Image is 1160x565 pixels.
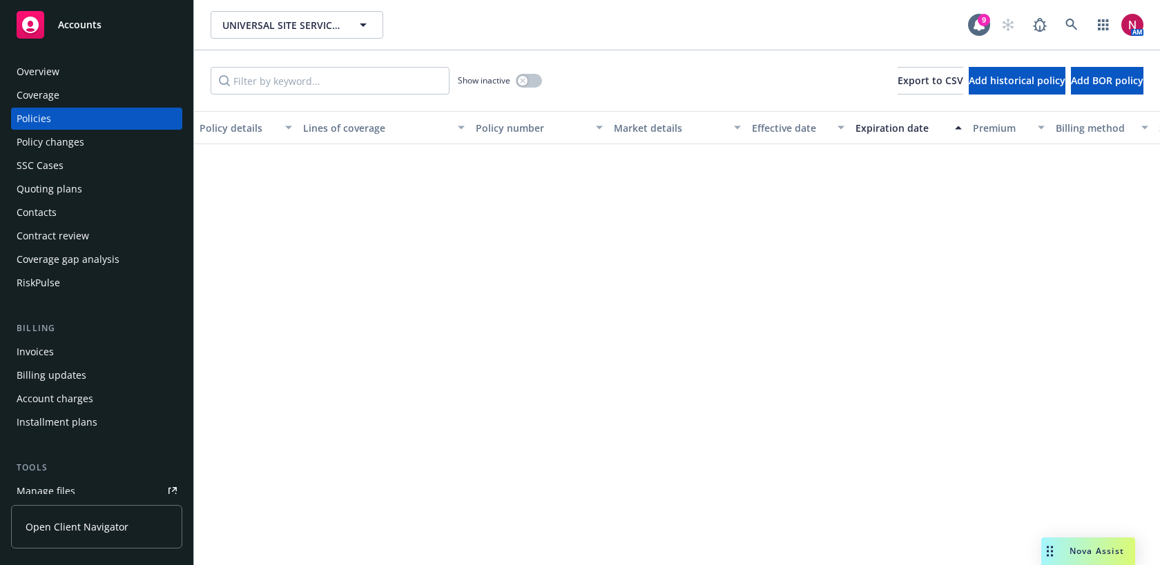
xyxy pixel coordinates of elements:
[969,74,1065,87] span: Add historical policy
[58,19,101,30] span: Accounts
[11,178,182,200] a: Quoting plans
[994,11,1022,39] a: Start snowing
[11,225,182,247] a: Contract review
[1071,67,1143,95] button: Add BOR policy
[17,388,93,410] div: Account charges
[11,108,182,130] a: Policies
[17,155,64,177] div: SSC Cases
[211,67,449,95] input: Filter by keyword...
[752,121,829,135] div: Effective date
[17,108,51,130] div: Policies
[1041,537,1135,565] button: Nova Assist
[11,248,182,270] a: Coverage gap analysis
[898,74,963,87] span: Export to CSV
[200,121,277,135] div: Policy details
[1050,111,1154,144] button: Billing method
[298,111,470,144] button: Lines of coverage
[855,121,947,135] div: Expiration date
[11,6,182,44] a: Accounts
[11,461,182,475] div: Tools
[978,14,990,26] div: 9
[1121,14,1143,36] img: photo
[194,111,298,144] button: Policy details
[17,480,75,502] div: Manage files
[1090,11,1117,39] a: Switch app
[458,75,510,86] span: Show inactive
[850,111,967,144] button: Expiration date
[1071,74,1143,87] span: Add BOR policy
[969,67,1065,95] button: Add historical policy
[17,131,84,153] div: Policy changes
[11,131,182,153] a: Policy changes
[967,111,1050,144] button: Premium
[17,61,59,83] div: Overview
[973,121,1029,135] div: Premium
[11,480,182,502] a: Manage files
[11,388,182,410] a: Account charges
[17,248,119,270] div: Coverage gap analysis
[26,519,128,534] span: Open Client Navigator
[608,111,746,144] button: Market details
[17,178,82,200] div: Quoting plans
[746,111,850,144] button: Effective date
[11,364,182,386] a: Billing updates
[1056,121,1133,135] div: Billing method
[11,155,182,177] a: SSC Cases
[11,272,182,294] a: RiskPulse
[11,61,182,83] a: Overview
[11,84,182,106] a: Coverage
[17,364,86,386] div: Billing updates
[17,341,54,363] div: Invoices
[476,121,588,135] div: Policy number
[1070,545,1124,557] span: Nova Assist
[470,111,608,144] button: Policy number
[17,411,97,433] div: Installment plans
[11,341,182,363] a: Invoices
[17,84,59,106] div: Coverage
[11,201,182,224] a: Contacts
[211,11,383,39] button: UNIVERSAL SITE SERVICES, INC
[1058,11,1085,39] a: Search
[303,121,449,135] div: Lines of coverage
[11,411,182,433] a: Installment plans
[17,201,57,224] div: Contacts
[17,272,60,294] div: RiskPulse
[17,225,89,247] div: Contract review
[11,321,182,335] div: Billing
[1026,11,1054,39] a: Report a Bug
[614,121,726,135] div: Market details
[898,67,963,95] button: Export to CSV
[1041,537,1058,565] div: Drag to move
[222,18,342,32] span: UNIVERSAL SITE SERVICES, INC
